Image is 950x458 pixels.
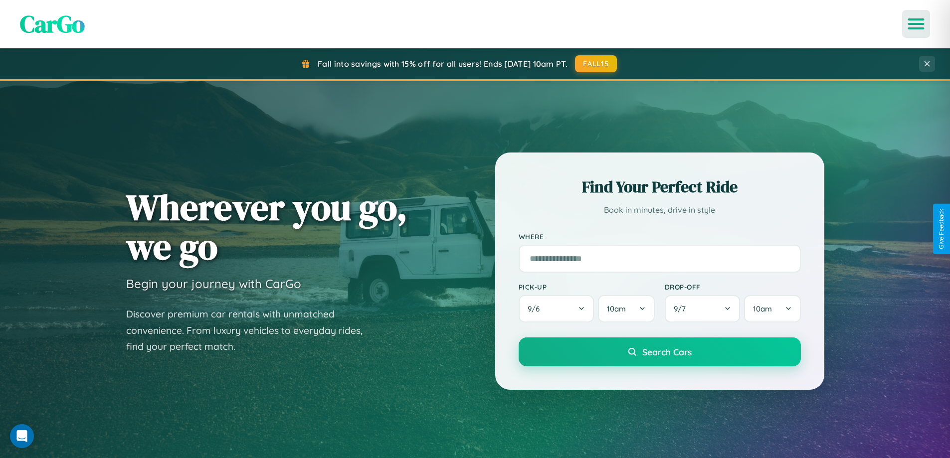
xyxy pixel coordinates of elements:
span: CarGo [20,7,85,40]
button: 9/6 [519,295,594,322]
button: 10am [598,295,654,322]
button: 9/7 [665,295,741,322]
span: 10am [753,304,772,313]
div: Give Feedback [938,209,945,249]
p: Book in minutes, drive in style [519,203,801,217]
button: Open menu [902,10,930,38]
button: 10am [744,295,800,322]
h2: Find Your Perfect Ride [519,176,801,198]
div: Open Intercom Messenger [10,424,34,448]
button: FALL15 [575,55,617,72]
h1: Wherever you go, we go [126,187,407,266]
span: Search Cars [642,346,692,357]
span: 9 / 6 [528,304,545,313]
span: Fall into savings with 15% off for all users! Ends [DATE] 10am PT. [318,59,568,69]
span: 10am [607,304,626,313]
span: 9 / 7 [674,304,691,313]
p: Discover premium car rentals with unmatched convenience. From luxury vehicles to everyday rides, ... [126,306,376,355]
label: Drop-off [665,283,801,291]
label: Pick-up [519,283,655,291]
h3: Begin your journey with CarGo [126,276,301,291]
button: Search Cars [519,337,801,366]
label: Where [519,232,801,241]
